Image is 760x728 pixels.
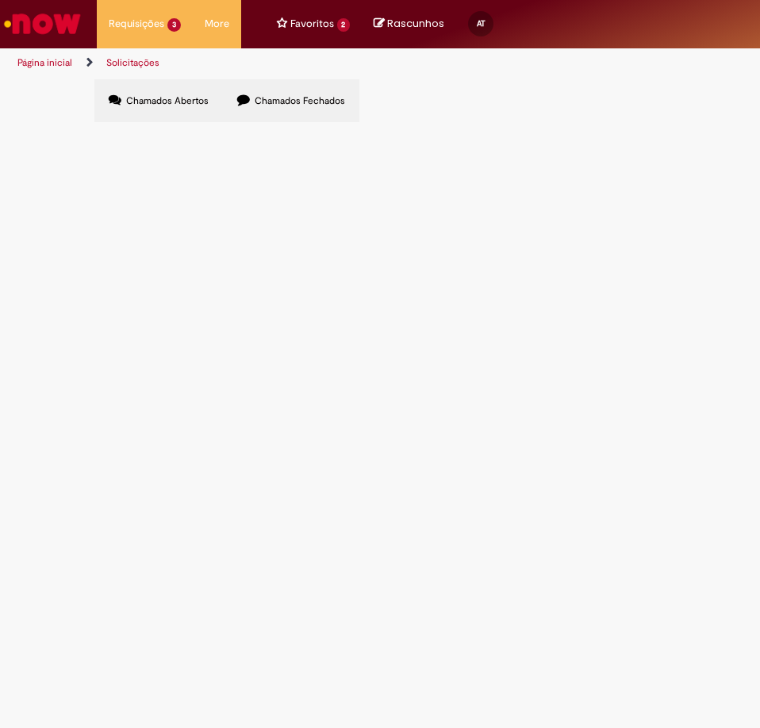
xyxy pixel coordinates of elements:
span: AT [477,18,486,29]
a: Página inicial [17,56,72,69]
span: Requisições [109,16,164,32]
img: ServiceNow [2,8,83,40]
span: 3 [167,18,181,32]
span: Favoritos [290,16,334,32]
a: Solicitações [106,56,159,69]
a: No momento, sua lista de rascunhos tem 0 Itens [374,16,444,31]
span: Chamados Fechados [255,94,345,107]
span: More [205,16,229,32]
span: Rascunhos [387,16,444,31]
ul: Trilhas de página [12,48,368,78]
span: Chamados Abertos [126,94,209,107]
span: 2 [337,18,351,32]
